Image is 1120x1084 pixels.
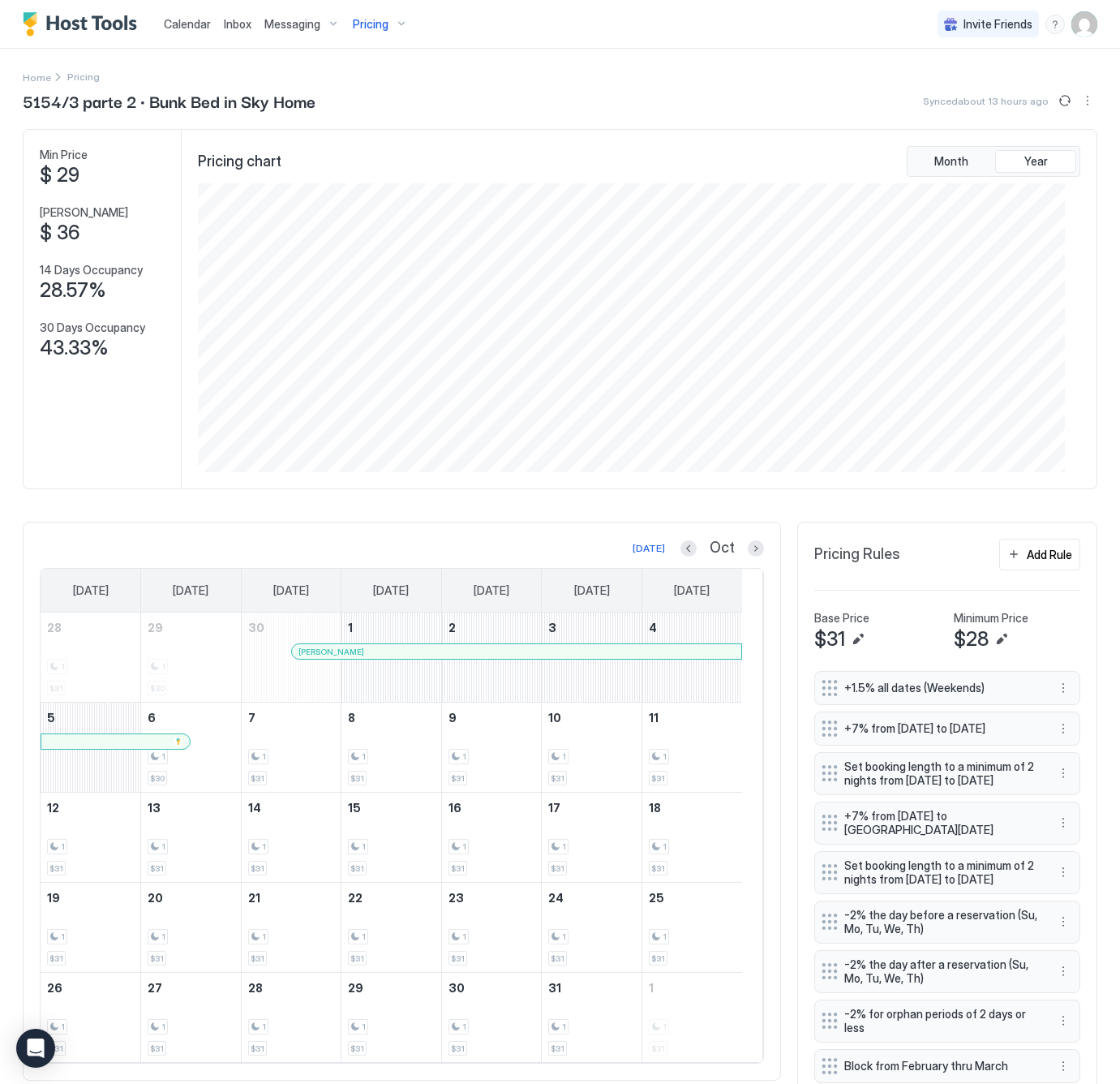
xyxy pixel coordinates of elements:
[262,751,266,762] span: 1
[649,621,657,634] span: 4
[248,891,260,905] span: 21
[844,1059,1037,1073] span: Block from February thru March
[141,613,241,643] a: September 29, 2025
[1053,764,1073,783] button: More options
[442,883,542,913] a: October 23, 2025
[1078,91,1097,110] div: menu
[41,613,140,643] a: September 28, 2025
[1053,719,1073,738] div: menu
[353,17,388,32] span: Pricing
[251,773,264,784] span: $31
[1053,678,1073,698] div: menu
[362,751,366,762] span: 1
[251,953,264,964] span: $31
[341,613,441,643] a: October 1, 2025
[642,883,742,973] td: October 25, 2025
[542,973,642,1003] a: October 31, 2025
[642,973,742,1003] a: November 1, 2025
[642,703,742,793] td: October 11, 2025
[441,883,542,973] td: October 23, 2025
[341,973,442,1063] td: October 29, 2025
[651,953,665,964] span: $31
[251,863,264,874] span: $31
[41,793,140,823] a: October 12, 2025
[298,647,735,657] div: [PERSON_NAME]
[542,883,642,913] a: October 24, 2025
[999,539,1080,570] button: Add Rule
[542,703,642,733] a: October 10, 2025
[934,154,968,169] span: Month
[844,957,1037,986] span: -2% the day after a reservation (Su, Mo, Tu, We, Th)
[548,621,556,634] span: 3
[241,613,341,703] td: September 30, 2025
[462,841,466,852] span: 1
[150,863,164,874] span: $31
[248,711,255,725] span: 7
[448,801,461,815] span: 16
[1027,546,1072,563] div: Add Rule
[663,841,667,852] span: 1
[633,541,665,556] div: [DATE]
[164,15,211,32] a: Calendar
[462,931,466,942] span: 1
[148,981,162,995] span: 27
[141,883,242,973] td: October 20, 2025
[642,793,742,883] td: October 18, 2025
[47,891,60,905] span: 19
[911,150,992,173] button: Month
[148,801,161,815] span: 13
[241,703,341,793] td: October 7, 2025
[548,891,564,905] span: 24
[442,793,542,823] a: October 16, 2025
[1053,961,1073,981] button: More options
[49,953,63,964] span: $31
[141,613,242,703] td: September 29, 2025
[248,801,261,815] span: 14
[542,883,642,973] td: October 24, 2025
[350,1043,364,1054] span: $31
[40,221,79,245] span: $ 36
[41,973,141,1063] td: October 26, 2025
[814,545,900,564] span: Pricing Rules
[341,793,441,823] a: October 15, 2025
[442,613,542,643] a: October 2, 2025
[141,883,241,913] a: October 20, 2025
[649,801,661,815] span: 18
[41,703,140,733] a: October 5, 2025
[548,801,560,815] span: 17
[642,703,742,733] a: October 11, 2025
[907,146,1080,177] div: tab-group
[1053,1056,1073,1076] button: More options
[73,583,109,598] span: [DATE]
[23,12,144,37] a: Host Tools Logo
[1053,764,1073,783] div: menu
[542,613,642,643] a: October 3, 2025
[241,883,341,973] td: October 21, 2025
[362,841,366,852] span: 1
[649,981,654,995] span: 1
[348,711,355,725] span: 8
[341,703,442,793] td: October 8, 2025
[649,891,664,905] span: 25
[141,973,242,1063] td: October 27, 2025
[164,17,211,31] span: Calendar
[350,863,364,874] span: $31
[248,621,264,634] span: 30
[141,973,241,1003] a: October 27, 2025
[1071,11,1097,37] div: User profile
[451,953,465,964] span: $31
[1024,154,1048,169] span: Year
[40,148,88,162] span: Min Price
[551,773,564,784] span: $31
[362,931,366,942] span: 1
[61,1022,65,1032] span: 1
[61,931,65,942] span: 1
[1053,961,1073,981] div: menu
[848,630,868,649] button: Edit
[161,1022,165,1032] span: 1
[148,711,156,725] span: 6
[41,973,140,1003] a: October 26, 2025
[548,711,561,725] span: 10
[224,17,251,31] span: Inbox
[448,891,464,905] span: 23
